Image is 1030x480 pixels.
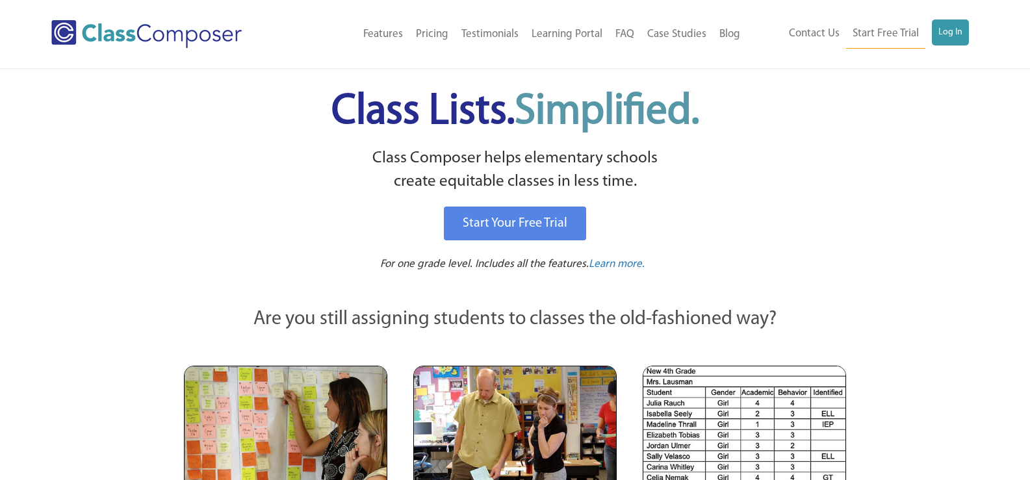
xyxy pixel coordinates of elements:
[932,19,969,45] a: Log In
[589,257,645,273] a: Learn more.
[51,20,242,48] img: Class Composer
[444,207,586,240] a: Start Your Free Trial
[846,19,925,49] a: Start Free Trial
[184,305,847,334] p: Are you still assigning students to classes the old-fashioned way?
[641,20,713,49] a: Case Studies
[463,217,567,230] span: Start Your Free Trial
[589,259,645,270] span: Learn more.
[182,147,849,194] p: Class Composer helps elementary schools create equitable classes in less time.
[747,19,969,49] nav: Header Menu
[331,91,699,133] span: Class Lists.
[713,20,747,49] a: Blog
[293,20,747,49] nav: Header Menu
[609,20,641,49] a: FAQ
[380,259,589,270] span: For one grade level. Includes all the features.
[357,20,409,49] a: Features
[515,91,699,133] span: Simplified.
[525,20,609,49] a: Learning Portal
[455,20,525,49] a: Testimonials
[782,19,846,48] a: Contact Us
[409,20,455,49] a: Pricing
